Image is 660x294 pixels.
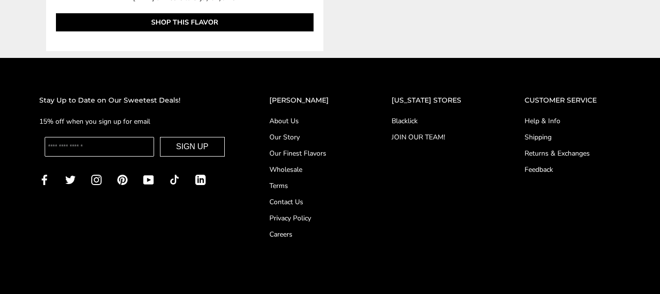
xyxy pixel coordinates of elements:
[392,95,485,106] h2: [US_STATE] STORES
[269,164,353,175] a: Wholesale
[269,181,353,191] a: Terms
[269,148,353,159] a: Our Finest Flavors
[269,132,353,142] a: Our Story
[525,95,621,106] h2: CUSTOMER SERVICE
[143,174,154,185] a: YouTube
[39,95,230,106] h2: Stay Up to Date on Our Sweetest Deals!
[39,116,230,127] p: 15% off when you sign up for email
[525,116,621,126] a: Help & Info
[169,174,180,185] a: TikTok
[195,174,206,185] a: LinkedIn
[269,229,353,240] a: Careers
[160,137,225,157] button: SIGN UP
[525,148,621,159] a: Returns & Exchanges
[269,116,353,126] a: About Us
[525,164,621,175] a: Feedback
[269,95,353,106] h2: [PERSON_NAME]
[269,197,353,207] a: Contact Us
[91,174,102,185] a: Instagram
[39,174,50,185] a: Facebook
[117,174,128,185] a: Pinterest
[8,257,102,286] iframe: Sign Up via Text for Offers
[525,132,621,142] a: Shipping
[392,132,485,142] a: JOIN OUR TEAM!
[392,116,485,126] a: Blacklick
[269,213,353,223] a: Privacy Policy
[56,13,314,31] a: SHOP THIS FLAVOR
[45,137,154,157] input: Enter your email
[65,174,76,185] a: Twitter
